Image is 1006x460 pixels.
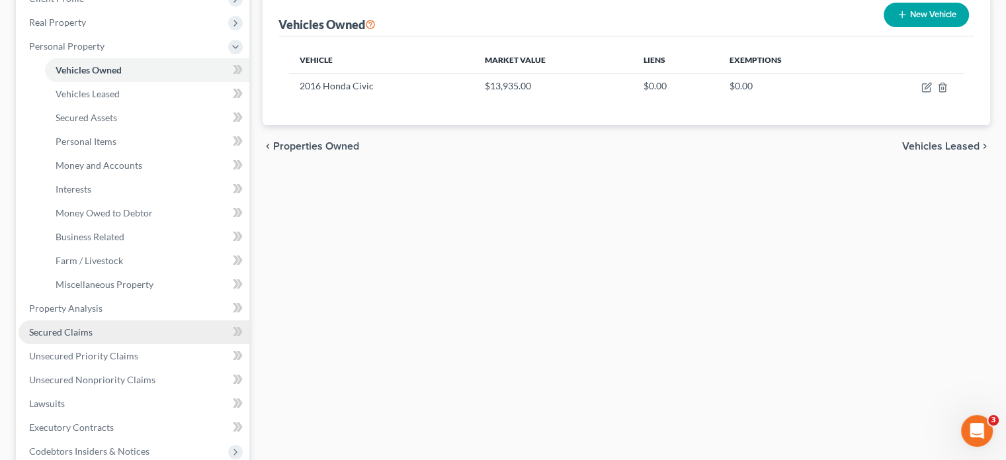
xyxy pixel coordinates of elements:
[29,302,103,314] span: Property Analysis
[633,73,719,99] td: $0.00
[29,17,86,28] span: Real Property
[56,207,153,218] span: Money Owed to Debtor
[56,136,116,147] span: Personal Items
[45,273,249,297] a: Miscellaneous Property
[263,141,359,152] button: chevron_left Properties Owned
[29,40,105,52] span: Personal Property
[719,73,861,99] td: $0.00
[19,297,249,320] a: Property Analysis
[633,47,719,73] th: Liens
[474,47,632,73] th: Market Value
[56,88,120,99] span: Vehicles Leased
[29,398,65,409] span: Lawsuits
[45,154,249,177] a: Money and Accounts
[56,112,117,123] span: Secured Assets
[45,249,249,273] a: Farm / Livestock
[884,3,969,27] button: New Vehicle
[19,344,249,368] a: Unsecured Priority Claims
[56,279,153,290] span: Miscellaneous Property
[45,82,249,106] a: Vehicles Leased
[29,422,114,433] span: Executory Contracts
[263,141,273,152] i: chevron_left
[19,320,249,344] a: Secured Claims
[902,141,990,152] button: Vehicles Leased chevron_right
[19,416,249,439] a: Executory Contracts
[988,415,999,426] span: 3
[29,374,155,385] span: Unsecured Nonpriority Claims
[45,58,249,82] a: Vehicles Owned
[474,73,632,99] td: $13,935.00
[29,445,149,457] span: Codebtors Insiders & Notices
[29,326,93,338] span: Secured Claims
[45,106,249,130] a: Secured Assets
[56,160,142,171] span: Money and Accounts
[56,64,122,75] span: Vehicles Owned
[289,47,474,73] th: Vehicle
[56,255,123,266] span: Farm / Livestock
[45,177,249,201] a: Interests
[45,130,249,154] a: Personal Items
[56,231,124,242] span: Business Related
[961,415,993,447] iframe: Intercom live chat
[980,141,990,152] i: chevron_right
[273,141,359,152] span: Properties Owned
[56,183,91,195] span: Interests
[719,47,861,73] th: Exemptions
[289,73,474,99] td: 2016 Honda Civic
[278,17,376,32] div: Vehicles Owned
[902,141,980,152] span: Vehicles Leased
[19,392,249,416] a: Lawsuits
[19,368,249,392] a: Unsecured Nonpriority Claims
[45,225,249,249] a: Business Related
[29,350,138,361] span: Unsecured Priority Claims
[45,201,249,225] a: Money Owed to Debtor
